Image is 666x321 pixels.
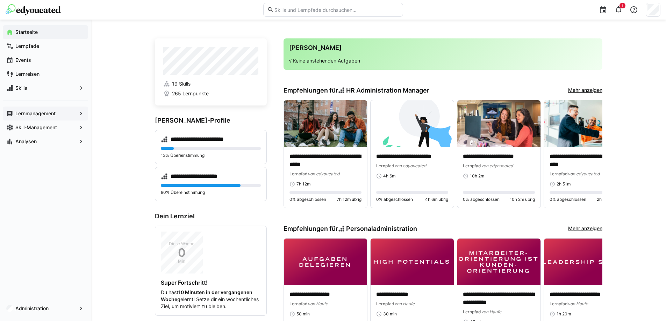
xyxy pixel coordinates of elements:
p: 80% Übereinstimmung [161,190,261,195]
span: von Haufe [394,301,415,306]
span: 0% abgeschlossen [376,197,413,202]
span: 19 Skills [172,80,191,87]
img: image [457,239,540,285]
span: von Haufe [481,309,501,314]
span: 10h 2m übrig [510,197,535,202]
span: Lernpfad [463,309,481,314]
span: 10h 2m [470,173,484,179]
img: image [544,100,627,147]
span: Lernpfad [376,163,394,168]
img: image [457,100,540,147]
a: 19 Skills [163,80,258,87]
span: von edyoucated [394,163,426,168]
h3: Empfehlungen für [284,87,430,94]
span: 265 Lernpunkte [172,90,209,97]
span: Lernpfad [550,301,568,306]
a: Mehr anzeigen [568,87,602,94]
span: 50 min [296,311,310,317]
span: 1 [622,3,623,8]
span: 4h 6m übrig [425,197,448,202]
span: Lernpfad [289,171,308,176]
span: 4h 6m [383,173,395,179]
p: Du hast gelernt! Setze dir ein wöchentliches Ziel, um motiviert zu bleiben. [161,289,261,310]
span: HR Administration Manager [346,87,429,94]
p: √ Keine anstehenden Aufgaben [289,57,597,64]
h4: Super Fortschritt! [161,279,261,286]
h3: [PERSON_NAME] [289,44,597,52]
span: Lernpfad [376,301,394,306]
span: von edyoucated [308,171,339,176]
span: 7h 12m übrig [337,197,361,202]
input: Skills und Lernpfade durchsuchen… [274,7,399,13]
img: image [371,100,454,147]
h3: Dein Lernziel [155,212,267,220]
span: 0% abgeschlossen [463,197,500,202]
span: 2h 51m [557,181,571,187]
span: 30 min [383,311,397,317]
span: Personaladministration [346,225,417,233]
span: von edyoucated [481,163,513,168]
a: Mehr anzeigen [568,225,602,233]
h3: Empfehlungen für [284,225,417,233]
img: image [284,239,367,285]
span: Lernpfad [289,301,308,306]
span: 2h 51m übrig [597,197,622,202]
img: image [544,239,627,285]
span: von edyoucated [568,171,600,176]
span: 0% abgeschlossen [550,197,586,202]
span: Lernpfad [550,171,568,176]
span: 7h 12m [296,181,310,187]
h3: [PERSON_NAME]-Profile [155,117,267,124]
span: 0% abgeschlossen [289,197,326,202]
span: Lernpfad [463,163,481,168]
img: image [284,100,367,147]
img: image [371,239,454,285]
strong: 10 Minuten in der vergangenen Woche [161,289,252,302]
span: von Haufe [568,301,588,306]
span: 1h 20m [557,311,571,317]
span: von Haufe [308,301,328,306]
p: 13% Übereinstimmung [161,153,261,158]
